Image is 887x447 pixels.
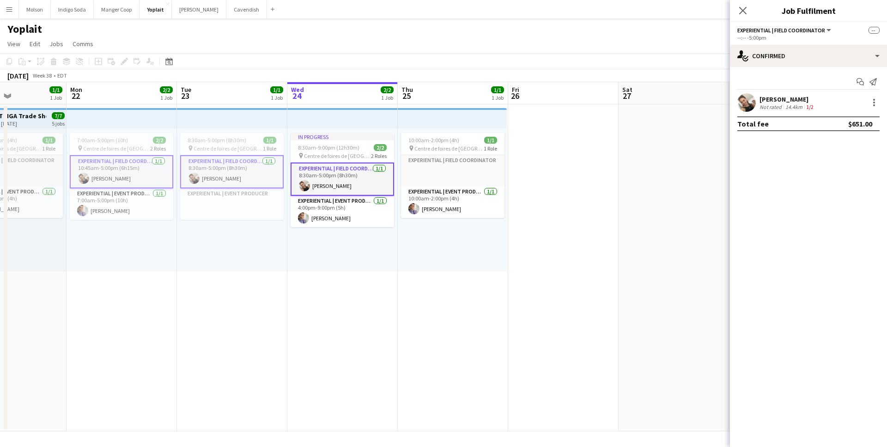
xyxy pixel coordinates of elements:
[291,133,394,140] div: In progress
[226,0,267,18] button: Cavendish
[7,22,42,36] h1: Yoplait
[69,38,97,50] a: Comms
[374,144,387,151] span: 2/2
[401,85,413,94] span: Thu
[806,103,814,110] app-skills-label: 1/2
[188,137,246,144] span: 8:30am-5:00pm (8h30m)
[180,155,284,188] app-card-role: Experiential | Field Coordinator1/18:30am-5:00pm (8h30m)[PERSON_NAME]
[140,0,172,18] button: Yoplait
[381,94,393,101] div: 1 Job
[52,112,65,119] span: 7/7
[70,188,173,220] app-card-role: Experiential | Event Producer1/17:00am-5:00pm (10h)[PERSON_NAME]
[621,91,632,101] span: 27
[512,85,519,94] span: Fri
[70,155,173,188] app-card-role: Experiential | Field Coordinator1/110:45am-5:00pm (6h15m)[PERSON_NAME]
[290,91,304,101] span: 24
[52,119,65,127] div: 5 jobs
[291,163,394,196] app-card-role: Experiential | Field Coordinator1/18:30am-5:00pm (8h30m)[PERSON_NAME]
[30,40,40,48] span: Edit
[26,38,44,50] a: Edit
[30,72,54,79] span: Week 38
[263,145,276,152] span: 1 Role
[4,38,24,50] a: View
[759,103,784,110] div: Not rated
[7,71,29,80] div: [DATE]
[381,86,394,93] span: 2/2
[153,137,166,144] span: 2/2
[7,40,20,48] span: View
[730,5,887,17] h3: Job Fulfilment
[43,137,55,144] span: 1/1
[291,133,394,227] app-job-card: In progress8:30am-9:00pm (12h30m)2/2 Centre de foires de [GEOGRAPHIC_DATA]2 RolesExperiential | F...
[401,133,504,218] app-job-card: 10:00am-2:00pm (4h)1/1 Centre de foires de [GEOGRAPHIC_DATA]1 RoleExperiential | Field Coordinato...
[291,85,304,94] span: Wed
[49,40,63,48] span: Jobs
[737,119,769,128] div: Total fee
[408,137,459,144] span: 10:00am-2:00pm (4h)
[298,144,359,151] span: 8:30am-9:00pm (12h30m)
[50,94,62,101] div: 1 Job
[737,27,832,34] button: Experiential | Field Coordinator
[371,152,387,159] span: 2 Roles
[172,0,226,18] button: [PERSON_NAME]
[180,133,284,220] app-job-card: 8:30am-5:00pm (8h30m)1/1 Centre de foires de [GEOGRAPHIC_DATA]1 RoleExperiential | Field Coordina...
[70,85,82,94] span: Mon
[180,188,284,220] app-card-role-placeholder: Experiential | Event Producer
[263,137,276,144] span: 1/1
[69,91,82,101] span: 22
[492,94,504,101] div: 1 Job
[150,145,166,152] span: 2 Roles
[484,145,497,152] span: 1 Role
[869,27,880,34] span: --
[160,86,173,93] span: 2/2
[730,45,887,67] div: Confirmed
[484,137,497,144] span: 1/1
[414,145,484,152] span: Centre de foires de [GEOGRAPHIC_DATA]
[737,27,825,34] span: Experiential | Field Coordinator
[77,137,128,144] span: 7:00am-5:00pm (10h)
[737,34,880,41] div: --:-- -5:00pm
[784,103,804,110] div: 14.4km
[401,187,504,218] app-card-role: Experiential | Event Producer1/110:00am-2:00pm (4h)[PERSON_NAME]
[19,0,51,18] button: Molson
[57,72,67,79] div: EDT
[510,91,519,101] span: 26
[401,155,504,187] app-card-role-placeholder: Experiential | Field Coordinator
[622,85,632,94] span: Sat
[491,86,504,93] span: 1/1
[70,133,173,220] app-job-card: 7:00am-5:00pm (10h)2/2 Centre de foires de [GEOGRAPHIC_DATA]2 RolesExperiential | Field Coordinat...
[291,196,394,227] app-card-role: Experiential | Event Producer1/14:00pm-9:00pm (5h)[PERSON_NAME]
[304,152,371,159] span: Centre de foires de [GEOGRAPHIC_DATA]
[194,145,263,152] span: Centre de foires de [GEOGRAPHIC_DATA]
[179,91,191,101] span: 23
[42,145,55,152] span: 1 Role
[94,0,140,18] button: Manger Coop
[73,40,93,48] span: Comms
[271,94,283,101] div: 1 Job
[83,145,150,152] span: Centre de foires de [GEOGRAPHIC_DATA]
[270,86,283,93] span: 1/1
[759,95,815,103] div: [PERSON_NAME]
[49,86,62,93] span: 1/1
[160,94,172,101] div: 1 Job
[181,85,191,94] span: Tue
[51,0,94,18] button: Indigo Soda
[46,38,67,50] a: Jobs
[848,119,872,128] div: $651.00
[400,91,413,101] span: 25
